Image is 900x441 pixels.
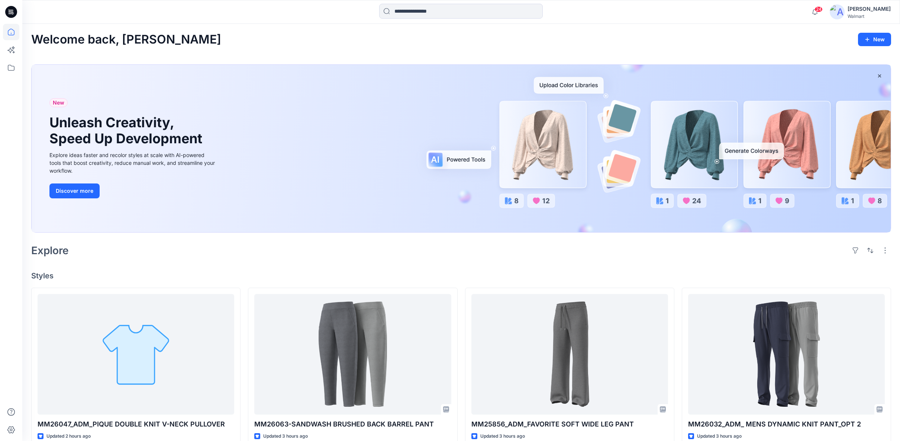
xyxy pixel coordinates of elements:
a: MM26047_ADM_PIQUE DOUBLE KNIT V-NECK PULLOVER [38,294,234,415]
button: New [858,33,891,46]
a: MM26063-SANDWASH BRUSHED BACK BARREL PANT [254,294,451,415]
p: MM26063-SANDWASH BRUSHED BACK BARREL PANT [254,419,451,429]
p: Updated 2 hours ago [46,432,91,440]
h2: Welcome back, [PERSON_NAME] [31,33,221,47]
p: Updated 3 hours ago [263,432,308,440]
a: MM25856_ADM_FAVORITE SOFT WIDE LEG PANT [471,294,668,415]
p: Updated 3 hours ago [480,432,525,440]
div: [PERSON_NAME] [848,4,891,13]
div: Walmart [848,13,891,19]
div: Explore ideas faster and recolor styles at scale with AI-powered tools that boost creativity, red... [49,151,217,175]
p: MM26047_ADM_PIQUE DOUBLE KNIT V-NECK PULLOVER [38,419,234,429]
h1: Unleash Creativity, Speed Up Development [49,115,206,147]
img: avatar [830,4,845,19]
a: Discover more [49,183,217,198]
p: MM26032_ADM_ MENS DYNAMIC KNIT PANT_OPT 2 [688,419,885,429]
span: New [53,98,64,107]
span: 24 [814,6,823,12]
h2: Explore [31,245,69,256]
h4: Styles [31,271,891,280]
p: Updated 3 hours ago [697,432,742,440]
a: MM26032_ADM_ MENS DYNAMIC KNIT PANT_OPT 2 [688,294,885,415]
button: Discover more [49,183,100,198]
p: MM25856_ADM_FAVORITE SOFT WIDE LEG PANT [471,419,668,429]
